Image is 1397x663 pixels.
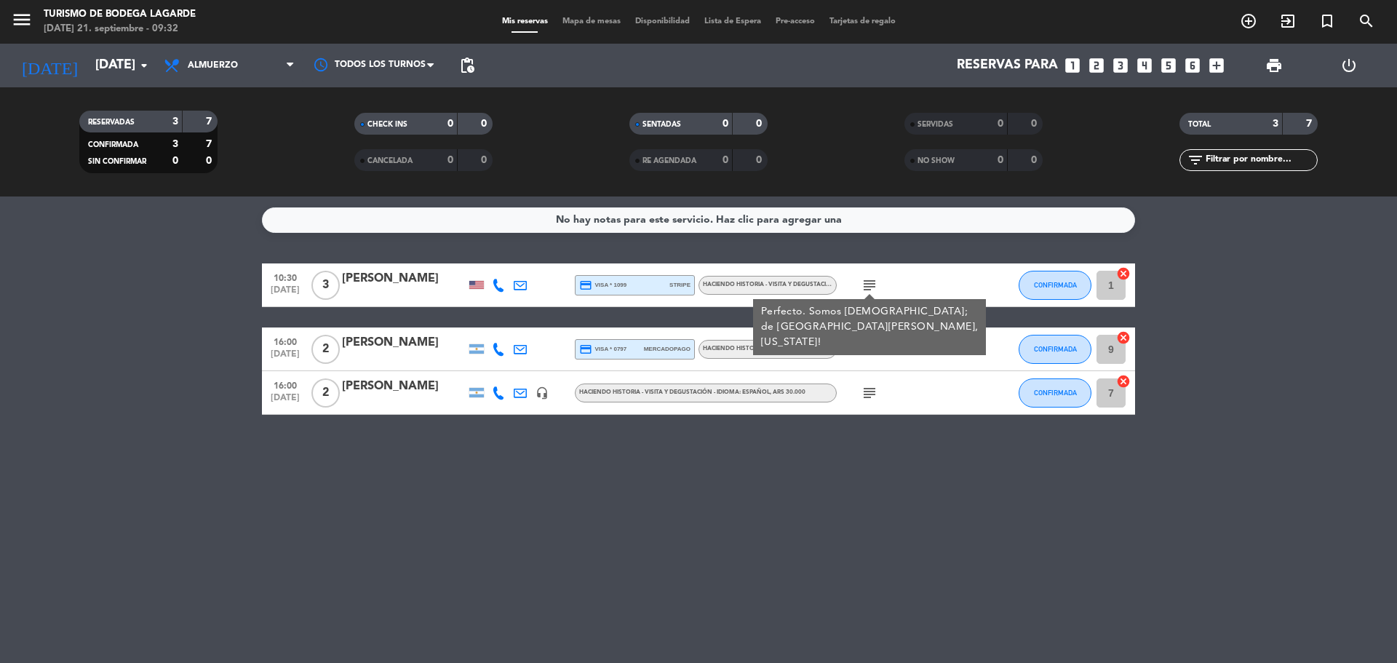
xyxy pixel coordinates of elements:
i: add_box [1207,56,1226,75]
span: 10:30 [267,269,303,285]
strong: 3 [172,139,178,149]
i: [DATE] [11,49,88,82]
div: [PERSON_NAME] [342,377,466,396]
span: SERVIDAS [918,121,953,128]
strong: 7 [206,139,215,149]
div: [PERSON_NAME] [342,333,466,352]
span: RESERVADAS [88,119,135,126]
div: No hay notas para este servicio. Haz clic para agregar una [556,212,842,229]
span: Pre-acceso [768,17,822,25]
strong: 0 [756,155,765,165]
span: [DATE] [267,393,303,410]
span: 16:00 [267,376,303,393]
span: CANCELADA [367,157,413,164]
button: CONFIRMADA [1019,378,1091,408]
i: looks_two [1087,56,1106,75]
div: [PERSON_NAME] [342,269,466,288]
i: power_settings_new [1340,57,1358,74]
strong: 7 [1306,119,1315,129]
i: looks_4 [1135,56,1154,75]
i: headset_mic [536,386,549,400]
strong: 0 [447,155,453,165]
strong: 0 [1031,155,1040,165]
div: LOG OUT [1311,44,1386,87]
strong: 0 [172,156,178,166]
span: 16:00 [267,333,303,349]
input: Filtrar por nombre... [1204,152,1317,168]
strong: 0 [998,119,1003,129]
strong: 0 [1031,119,1040,129]
span: 2 [311,378,340,408]
i: turned_in_not [1318,12,1336,30]
strong: 0 [481,119,490,129]
span: SIN CONFIRMAR [88,158,146,165]
i: subject [861,277,878,294]
i: credit_card [579,279,592,292]
strong: 0 [756,119,765,129]
span: HACIENDO HISTORIA - visita y degustación - Idioma: Español [703,282,929,287]
span: SENTADAS [642,121,681,128]
strong: 0 [481,155,490,165]
i: search [1358,12,1375,30]
i: add_circle_outline [1240,12,1257,30]
span: NO SHOW [918,157,955,164]
span: CONFIRMADA [1034,281,1077,289]
div: Turismo de Bodega Lagarde [44,7,196,22]
strong: 0 [723,119,728,129]
span: pending_actions [458,57,476,74]
strong: 3 [172,116,178,127]
i: subject [861,384,878,402]
span: Disponibilidad [628,17,697,25]
span: , ARS 30.000 [770,389,805,395]
span: mercadopago [644,344,690,354]
div: [DATE] 21. septiembre - 09:32 [44,22,196,36]
i: cancel [1116,266,1131,281]
span: RE AGENDADA [642,157,696,164]
i: cancel [1116,330,1131,345]
strong: 0 [206,156,215,166]
button: menu [11,9,33,36]
div: Perfecto. Somos [DEMOGRAPHIC_DATA]; de [GEOGRAPHIC_DATA][PERSON_NAME], [US_STATE]! [761,304,979,350]
span: Lista de Espera [697,17,768,25]
span: 3 [311,271,340,300]
span: Reservas para [957,58,1058,73]
strong: 0 [447,119,453,129]
span: [DATE] [267,285,303,302]
span: [DATE] [267,349,303,366]
span: CHECK INS [367,121,407,128]
strong: 0 [998,155,1003,165]
i: arrow_drop_down [135,57,153,74]
i: exit_to_app [1279,12,1297,30]
span: Almuerzo [188,60,238,71]
strong: 0 [723,155,728,165]
span: TOTAL [1188,121,1211,128]
i: credit_card [579,343,592,356]
span: print [1265,57,1283,74]
strong: 7 [206,116,215,127]
span: Mapa de mesas [555,17,628,25]
button: CONFIRMADA [1019,271,1091,300]
span: CONFIRMADA [88,141,138,148]
span: 2 [311,335,340,364]
span: CONFIRMADA [1034,389,1077,397]
i: looks_3 [1111,56,1130,75]
span: CONFIRMADA [1034,345,1077,353]
span: Tarjetas de regalo [822,17,903,25]
span: HACIENDO HISTORIA - visita y degustación - Idioma: Español [703,346,893,352]
i: filter_list [1187,151,1204,169]
i: looks_one [1063,56,1082,75]
i: looks_6 [1183,56,1202,75]
span: visa * 0797 [579,343,626,356]
i: menu [11,9,33,31]
i: looks_5 [1159,56,1178,75]
span: visa * 1099 [579,279,626,292]
span: stripe [669,280,690,290]
span: Mis reservas [495,17,555,25]
i: cancel [1116,374,1131,389]
strong: 3 [1273,119,1278,129]
span: HACIENDO HISTORIA - visita y degustación - Idioma: Español [579,389,805,395]
button: CONFIRMADA [1019,335,1091,364]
